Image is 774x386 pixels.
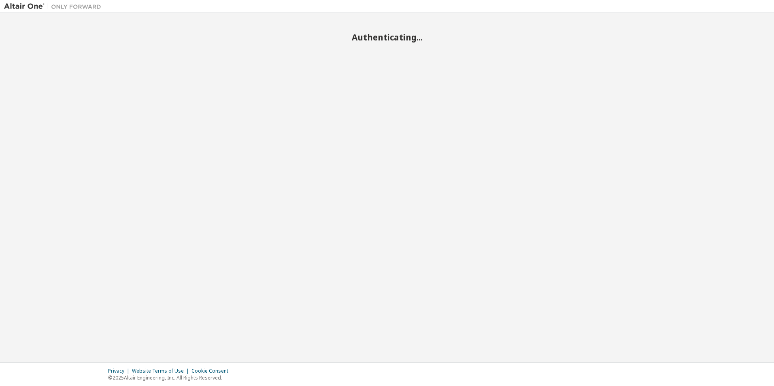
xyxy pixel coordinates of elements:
[4,2,105,11] img: Altair One
[132,368,191,374] div: Website Terms of Use
[108,368,132,374] div: Privacy
[108,374,233,381] p: © 2025 Altair Engineering, Inc. All Rights Reserved.
[191,368,233,374] div: Cookie Consent
[4,32,770,42] h2: Authenticating...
